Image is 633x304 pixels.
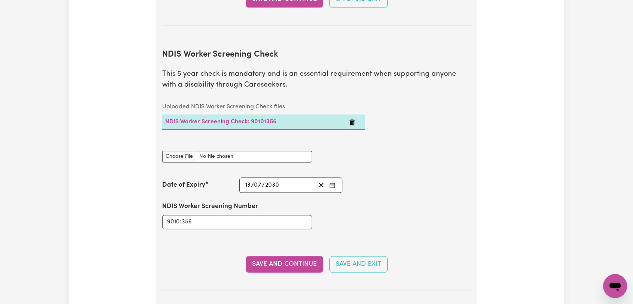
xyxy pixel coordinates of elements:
[251,182,254,189] span: /
[162,99,365,114] caption: Uploaded NDIS Worker Screening Check files
[162,180,205,190] label: Date of Expiry
[315,180,327,190] button: Clear date
[246,256,323,273] button: Save and Continue
[265,180,279,190] input: ----
[162,50,471,60] h2: NDIS Worker Screening Check
[327,180,337,190] button: Enter the Date of Expiry of your NDIS Worker Screening Check
[165,119,276,125] a: NDIS Worker Screening Check: 90101356
[254,182,258,188] span: 0
[329,256,388,273] button: Save and Exit
[245,180,251,190] input: --
[162,202,258,211] label: NDIS Worker Screening Number
[349,117,355,126] button: Delete NDIS Worker Screening Check: 90101356
[162,69,471,91] p: This 5 year check is mandatory and is an essential requirement when supporting anyone with a disa...
[254,180,262,190] input: --
[603,274,627,298] iframe: Button to launch messaging window
[262,182,265,189] span: /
